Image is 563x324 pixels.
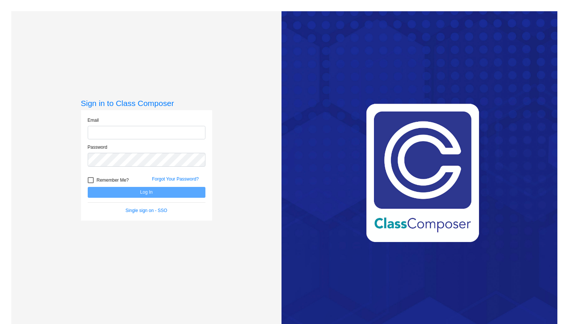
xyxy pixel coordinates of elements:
h3: Sign in to Class Composer [81,99,212,108]
label: Password [88,144,108,151]
label: Email [88,117,99,124]
a: Forgot Your Password? [152,176,199,182]
a: Single sign on - SSO [126,208,167,213]
button: Log In [88,187,205,198]
span: Remember Me? [97,176,129,185]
